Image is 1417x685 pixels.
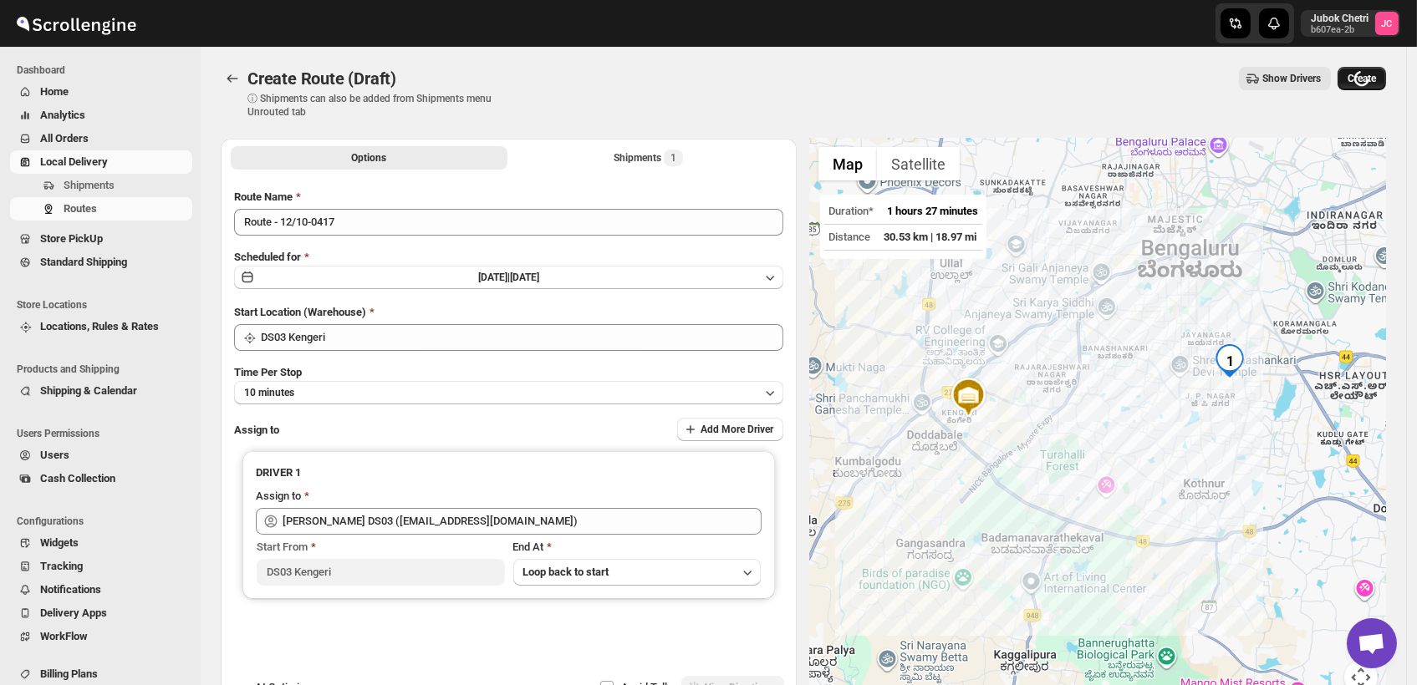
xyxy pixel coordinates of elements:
[10,444,192,467] button: Users
[10,197,192,221] button: Routes
[40,155,108,168] span: Local Delivery
[17,63,192,77] span: Dashboard
[513,559,761,586] button: Loop back to start
[10,555,192,578] button: Tracking
[40,132,89,145] span: All Orders
[1239,67,1331,90] button: Show Drivers
[234,209,783,236] input: Eg: Bengaluru Route
[10,531,192,555] button: Widgets
[351,151,386,165] span: Options
[1311,25,1369,35] p: b607ea-2b
[510,271,539,283] span: [DATE]
[513,539,761,556] div: End At
[40,85,69,98] span: Home
[10,601,192,625] button: Delivery Apps
[234,381,783,404] button: 10 minutes
[10,578,192,601] button: Notifications
[1347,618,1397,668] div: Open chat
[247,92,511,119] p: ⓘ Shipments can also be added from Shipments menu Unrouted tab
[221,67,244,90] button: Routes
[17,427,192,440] span: Users Permissions
[244,386,294,399] span: 10 minutes
[17,298,192,312] span: Store Locations
[40,630,88,642] span: WorkFlow
[64,179,115,191] span: Shipments
[670,151,676,165] span: 1
[221,175,797,676] div: All Route Options
[40,109,85,121] span: Analytics
[17,363,192,376] span: Products and Shipping
[247,68,396,89] span: Create Route (Draft)
[828,231,870,243] span: Distance
[884,231,976,243] span: 30.53 km | 18.97 mi
[1213,344,1246,378] div: 1
[17,515,192,528] span: Configurations
[40,320,159,332] span: Locations, Rules & Rates
[1301,10,1400,37] button: User menu
[523,566,609,578] span: Loop back to start
[40,583,101,596] span: Notifications
[1382,18,1393,29] text: JC
[256,488,301,505] div: Assign to
[828,205,874,217] span: Duration*
[231,146,507,170] button: All Route Options
[1311,12,1369,25] p: Jubok Chetri
[40,472,115,485] span: Cash Collection
[10,80,192,104] button: Home
[677,418,783,441] button: Add More Driver
[234,366,302,378] span: Time Per Stop
[64,202,97,215] span: Routes
[40,667,98,680] span: Billing Plans
[40,536,79,549] span: Widgets
[1262,72,1321,85] span: Show Drivers
[13,3,139,44] img: ScrollEngine
[234,424,279,436] span: Assign to
[40,384,137,397] span: Shipping & Calendar
[10,127,192,150] button: All Orders
[10,315,192,338] button: Locations, Rules & Rates
[234,190,293,203] span: Route Name
[40,560,83,572] span: Tracking
[234,306,366,318] span: Start Location (Warehouse)
[478,271,510,283] span: [DATE] |
[257,540,308,553] span: Start From
[701,423,773,436] span: Add More Driver
[40,256,127,268] span: Standard Shipping
[614,150,683,166] div: Shipments
[10,467,192,490] button: Cash Collection
[40,232,103,245] span: Store PickUp
[877,147,960,180] button: Show satellite imagery
[256,464,762,481] h3: DRIVER 1
[40,449,69,461] span: Users
[234,266,783,289] button: [DATE]|[DATE]
[10,625,192,648] button: WorkFlow
[1375,12,1399,35] span: Jubok Chetri
[10,379,192,403] button: Shipping & Calendar
[887,205,978,217] span: 1 hours 27 minutes
[261,324,783,351] input: Search location
[234,251,301,263] span: Scheduled for
[40,606,107,619] span: Delivery Apps
[283,508,762,535] input: Search assignee
[511,146,788,170] button: Selected Shipments
[10,104,192,127] button: Analytics
[818,147,877,180] button: Show street map
[10,174,192,197] button: Shipments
